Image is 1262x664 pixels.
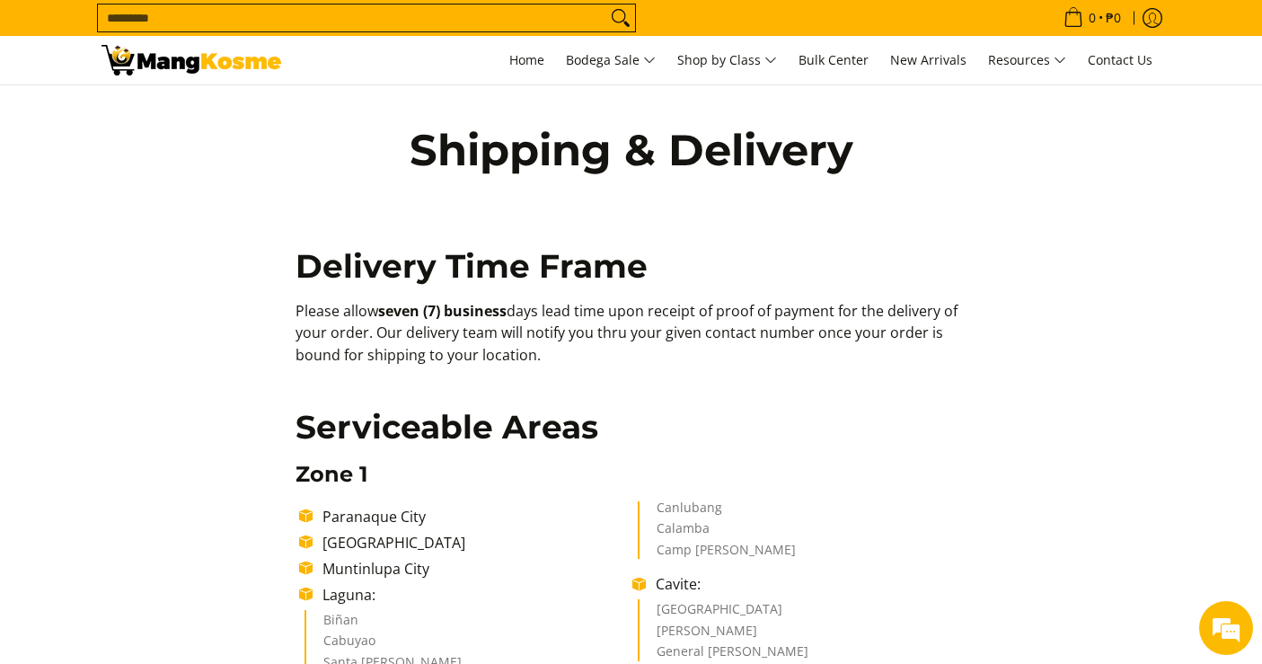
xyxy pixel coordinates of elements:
button: Search [606,4,635,31]
span: Bodega Sale [566,49,656,72]
li: General [PERSON_NAME] [657,645,949,661]
li: [GEOGRAPHIC_DATA] [657,603,949,624]
span: Bulk Center [799,51,869,68]
span: Contact Us [1088,51,1152,68]
p: Please allow days lead time upon receipt of proof of payment for the delivery of your order. Our ... [296,300,966,385]
span: 0 [1086,12,1099,24]
span: New Arrivals [890,51,966,68]
li: Camp [PERSON_NAME] [657,544,949,560]
li: Canlubang [657,501,949,523]
li: [GEOGRAPHIC_DATA] [313,532,632,553]
li: Muntinlupa City [313,558,632,580]
h2: Delivery Time Frame [296,246,966,287]
a: Shop by Class [668,36,786,84]
li: Biñan [323,614,615,635]
li: Cabuyao [323,634,615,656]
li: [PERSON_NAME] [657,624,949,646]
li: Calamba [657,522,949,544]
a: Home [500,36,553,84]
span: ₱0 [1103,12,1124,24]
b: seven (7) business [378,301,507,321]
li: Cavite: [647,573,966,595]
a: Contact Us [1079,36,1161,84]
a: Bodega Sale [557,36,665,84]
span: Shop by Class [677,49,777,72]
span: Resources [988,49,1066,72]
a: New Arrivals [881,36,975,84]
span: • [1058,8,1126,28]
span: Paranaque City [322,507,426,527]
li: Laguna: [313,584,632,606]
h2: Serviceable Areas [296,407,966,447]
nav: Main Menu [299,36,1161,84]
a: Bulk Center [790,36,878,84]
h3: Zone 1 [296,461,966,488]
a: Resources [979,36,1075,84]
h1: Shipping & Delivery [371,123,892,177]
img: Shipping &amp; Delivery Page l Mang Kosme: Home Appliances Warehouse Sale! [101,45,281,75]
span: Home [509,51,544,68]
